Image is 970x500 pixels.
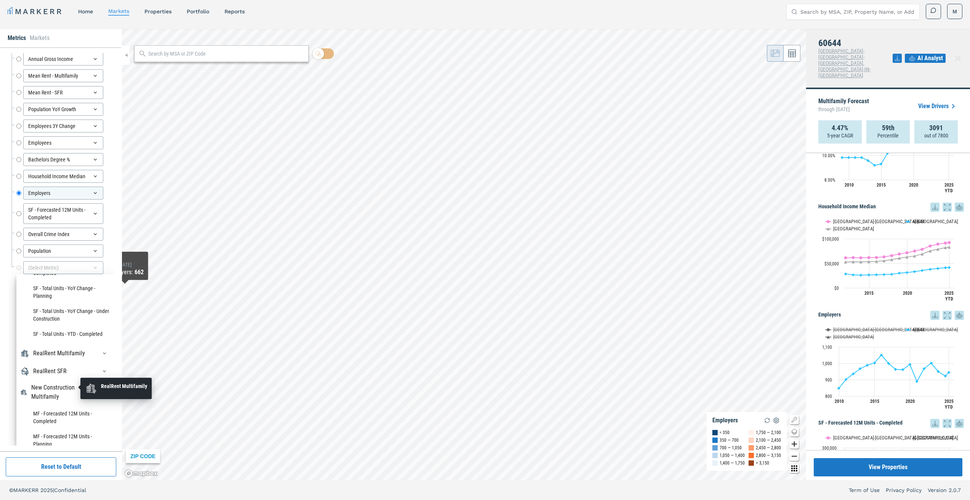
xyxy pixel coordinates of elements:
div: Employees [23,136,103,149]
path: Monday, 14 Dec, 18:00, 26,832.08. 60644. [875,273,878,276]
path: Wednesday, 14 Dec, 18:00, 37,787.05. 60644. [929,268,932,271]
svg: Interactive chart [818,320,958,415]
div: ZIP CODE [126,449,160,463]
path: Saturday, 14 Dec, 18:00, 31,125.7. 60644. [906,271,909,274]
a: View Drivers [918,102,958,111]
a: MARKERR [8,6,63,17]
span: [GEOGRAPHIC_DATA]-[GEOGRAPHIC_DATA]-[GEOGRAPHIC_DATA], [GEOGRAPHIC_DATA]-IN-[GEOGRAPHIC_DATA] [818,48,871,78]
text: 2010 [835,399,844,404]
path: Monday, 14 Dec, 18:00, 1,050. 60644. [880,353,883,356]
strong: 4.47% [832,124,848,132]
path: Saturday, 14 Dec, 18:00, 25,938.12. 60644. [859,273,863,276]
text: 2015 [864,291,874,296]
div: Map Tooltip Content [106,255,144,277]
button: View Properties [814,458,962,476]
text: 8.00% [824,177,835,183]
path: Monday, 14 Dec, 18:00, 33,220.38. 60644. [913,270,916,273]
p: 5-year CAGR [827,132,853,139]
img: RealRent Multifamily [20,349,29,358]
path: Wednesday, 14 Dec, 18:00, 55,176.83. USA. [883,259,886,262]
path: Wednesday, 14 Dec, 18:00, 27,040. 60644. [883,273,886,276]
text: 10.00% [822,153,835,158]
button: Show Chicago-Naperville-Elgin, IL-IN-WI [826,327,897,332]
path: Sunday, 14 Dec, 18:00, 9.28. 60644. [880,163,883,166]
path: Wednesday, 14 Dec, 18:00, 9.81. 60644. [860,156,863,159]
path: Tuesday, 14 Dec, 18:00, 78,525.15. Chicago-Naperville-Elgin, IL-IN-WI. [921,248,924,251]
a: Version 2.0.7 [928,486,961,494]
div: Employers [23,187,103,200]
div: Employees 3Y Change [23,120,103,133]
span: MARKERR [13,487,40,493]
path: Wednesday, 14 Dec, 18:00, 1,001. 60644. [930,361,933,364]
div: Employers : [106,268,144,277]
li: SF - Total Units - YoY Change - Planning [20,281,111,304]
path: Monday, 14 Dec, 18:00, 65,014.71. USA. [913,254,916,257]
div: SF - Forecasted 12M Units - Completed [23,203,103,224]
button: Change style map button [790,427,799,436]
path: Friday, 14 Dec, 18:00, 61,635.2. Chicago-Naperville-Elgin, IL-IN-WI. [852,256,855,259]
path: Wednesday, 14 Dec, 18:00, 935. 60644. [852,372,855,375]
li: MF - Forecasted 12M Units - Planning [20,429,111,452]
path: Monday, 14 Dec, 18:00, 889. 60644. [915,380,919,383]
p: out of 7800 [924,132,948,139]
path: Friday, 14 Dec, 18:00, 68,959.84. Chicago-Naperville-Elgin, IL-IN-WI. [898,252,901,256]
svg: Interactive chart [818,212,958,307]
h5: SF - Forecasted 12M Units - Completed [818,419,964,428]
path: Tuesday, 14 Dec, 18:00, 9.81. 60644. [854,156,857,159]
path: Saturday, 14 Dec, 18:00, 53,000.84. USA. [859,260,863,263]
a: Term of Use [849,486,880,494]
b: 662 [135,268,144,276]
path: Thursday, 14 Dec, 18:00, 27,617. 60644. [890,273,893,276]
button: Show USA [826,226,842,232]
path: Wednesday, 14 Dec, 18:00, 61,307.65. Chicago-Naperville-Elgin, IL-IN-WI. [844,256,847,259]
p: Percentile [877,132,899,139]
path: Thursday, 14 Dec, 18:00, 950. 60644. [937,370,940,373]
path: Saturday, 14 Dec, 18:00, 41,091.09. 60644. [944,266,947,269]
div: > 3,150 [756,459,769,467]
div: Household Income Median [23,170,103,183]
li: MF - Forecasted 12M Units - Completed [20,406,111,429]
text: 2015 [870,399,879,404]
text: $100,000 [822,236,839,242]
li: Markets [30,34,50,43]
path: Sunday, 14 Dec, 18:00, 1,002. 60644. [873,361,876,364]
strong: 59th [882,124,895,132]
text: 2010 [845,182,854,188]
div: (Select Metric) [23,261,103,274]
path: Friday, 14 Dec, 18:00, 53,080.46. USA. [852,260,855,263]
button: Zoom out map button [790,452,799,461]
button: Show USA [826,334,842,340]
path: Friday, 14 Dec, 18:00, 60,426.3. USA. [898,257,901,260]
a: markets [108,8,129,14]
path: Sunday, 14 Dec, 18:00, 53,440.99. USA. [867,260,871,263]
button: Show Chicago-Naperville-Elgin, IL-IN-WI [826,435,897,441]
text: 2025 YTD [944,399,954,410]
path: Wednesday, 14 Dec, 18:00, 999. 60644. [887,362,890,365]
path: Saturday, 14 Dec, 18:00, 81,971.38. USA. [944,246,947,249]
path: Saturday, 14 Jun, 19:00, 82,964.35. USA. [948,246,951,249]
path: Saturday, 14 Jun, 19:00, 92,309.97. Chicago-Naperville-Elgin, IL-IN-WI. [948,241,951,244]
text: 300,000 [822,446,837,451]
div: 1,750 — 2,100 [756,429,781,436]
div: Population [23,244,103,257]
h5: Employers [818,311,964,320]
span: 2025 | [40,487,54,493]
path: Saturday, 14 Dec, 18:00, 993. 60644. [909,363,912,366]
div: New Construction MultifamilyNew Construction Multifamily [20,383,111,401]
text: [GEOGRAPHIC_DATA] [833,226,874,232]
input: Search by MSA or ZIP Code [148,50,305,58]
button: Other options map button [790,464,799,473]
path: Wednesday, 14 Dec, 18:00, 63,256.37. Chicago-Naperville-Elgin, IL-IN-WI. [883,255,886,258]
path: Saturday, 14 Dec, 18:00, 71,605.15. Chicago-Naperville-Elgin, IL-IN-WI. [906,251,909,254]
a: home [78,8,93,14]
button: Reset to Default [6,457,116,476]
path: Wednesday, 14 Dec, 18:00, 75,179.19. USA. [929,249,932,252]
button: M [947,4,962,19]
text: [GEOGRAPHIC_DATA] [833,334,874,340]
a: properties [144,8,172,14]
div: Mean Rent - Multifamily [23,69,103,82]
div: 1,400 — 1,750 [720,459,745,467]
div: 2,450 — 2,800 [756,444,781,452]
text: 2020 [903,291,912,296]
